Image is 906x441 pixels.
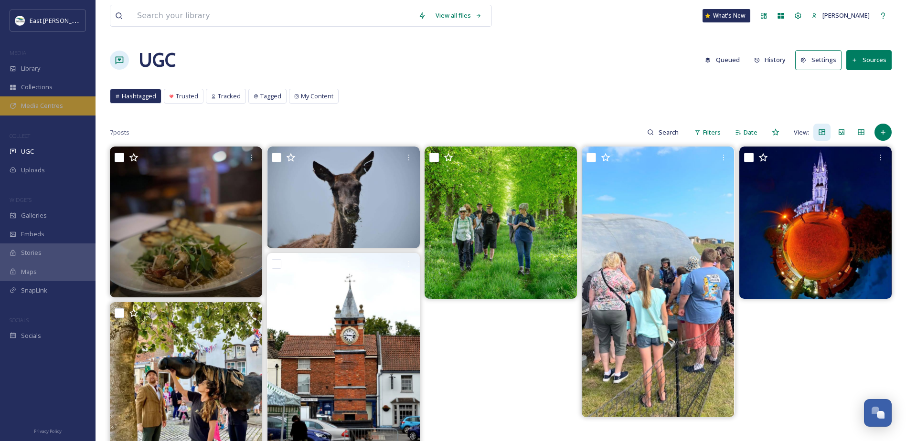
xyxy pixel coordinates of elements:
[132,5,414,26] input: Search your library
[846,50,892,70] button: Sources
[34,428,62,434] span: Privacy Policy
[807,6,874,25] a: [PERSON_NAME]
[21,166,45,175] span: Uploads
[700,51,745,69] button: Queued
[654,123,685,142] input: Search
[864,399,892,427] button: Open Chat
[21,331,41,340] span: Socials
[582,147,734,417] img: 522721785_18373672795132419_7319643068086220225_n.jpg
[301,92,333,101] span: My Content
[10,49,26,56] span: MEDIA
[21,101,63,110] span: Media Centres
[425,147,577,299] img: 491996594_1079183727574206_3447707380590232404_n.jpg
[260,92,281,101] span: Tagged
[21,248,42,257] span: Stories
[703,128,721,137] span: Filters
[21,64,40,73] span: Library
[21,211,47,220] span: Galleries
[794,128,809,137] span: View:
[110,128,129,137] span: 7 posts
[749,51,791,69] button: History
[703,9,750,22] a: What's New
[744,128,757,137] span: Date
[21,267,37,276] span: Maps
[110,147,262,297] img: 533477716_17896333068267112_8021277443915048357_n.jpg
[34,425,62,436] a: Privacy Policy
[795,50,846,70] a: Settings
[822,11,870,20] span: [PERSON_NAME]
[739,147,892,299] img: 542092775_18145255345409843_4561013321330076564_n.webp
[21,230,44,239] span: Embeds
[795,50,842,70] button: Settings
[700,51,749,69] a: Queued
[139,46,176,74] a: UGC
[10,316,29,324] span: SOCIALS
[122,92,156,101] span: Hashtagged
[176,92,198,101] span: Trusted
[21,83,53,92] span: Collections
[21,147,34,156] span: UGC
[267,147,420,248] img: 352851851_603087278272930_4003690370906854946_n.jpg
[431,6,487,25] a: View all files
[15,16,25,25] img: download%20%283%29.jpeg
[21,286,47,295] span: SnapLink
[30,16,134,25] span: East [PERSON_NAME] District Council
[218,92,241,101] span: Tracked
[10,132,30,139] span: COLLECT
[749,51,796,69] a: History
[10,196,32,203] span: WIDGETS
